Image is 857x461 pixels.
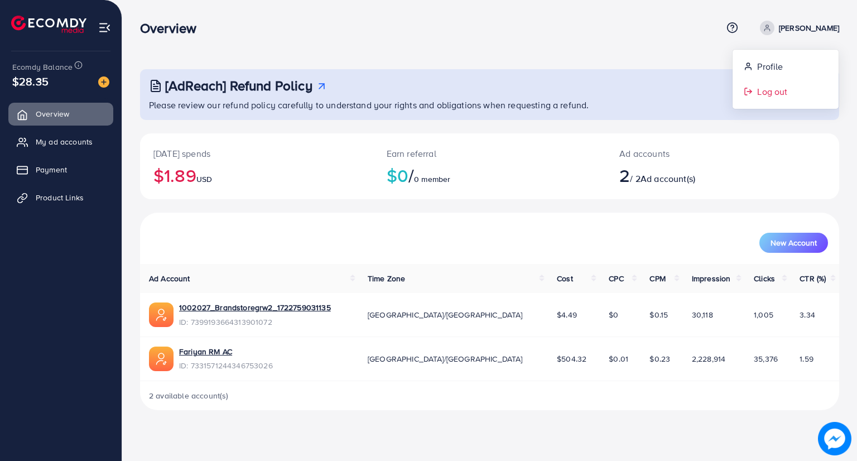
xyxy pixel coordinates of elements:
a: [PERSON_NAME] [755,21,839,35]
img: image [818,422,851,455]
h3: [AdReach] Refund Policy [165,78,312,94]
span: $504.32 [557,353,586,364]
span: 1.59 [800,353,813,364]
h3: Overview [140,20,205,36]
p: Please review our refund policy carefully to understand your rights and obligations when requesti... [149,98,832,112]
button: New Account [759,233,828,253]
ul: [PERSON_NAME] [732,49,839,109]
span: CTR (%) [800,273,826,284]
span: $0 [609,309,618,320]
a: Payment [8,159,113,181]
span: $0.23 [649,353,670,364]
p: [DATE] spends [153,147,360,160]
p: Earn referral [387,147,593,160]
span: $0.01 [609,353,628,364]
span: New Account [771,239,817,247]
span: Overview [36,108,69,119]
img: menu [98,21,111,34]
span: My ad accounts [36,136,93,147]
span: 30,118 [692,309,713,320]
span: Clicks [754,273,775,284]
span: [GEOGRAPHIC_DATA]/[GEOGRAPHIC_DATA] [368,309,523,320]
span: ID: 7331571244346753026 [179,360,273,371]
h2: / 2 [619,165,767,186]
span: $0.15 [649,309,668,320]
span: Profile [757,60,783,73]
span: Impression [692,273,731,284]
h2: $1.89 [153,165,360,186]
h2: $0 [387,165,593,186]
span: CPC [609,273,623,284]
span: Ad account(s) [641,172,695,185]
span: Ad Account [149,273,190,284]
img: image [98,76,109,88]
span: USD [196,174,212,185]
span: CPM [649,273,665,284]
a: My ad accounts [8,131,113,153]
span: [GEOGRAPHIC_DATA]/[GEOGRAPHIC_DATA] [368,353,523,364]
p: [PERSON_NAME] [779,21,839,35]
span: $4.49 [557,309,577,320]
img: ic-ads-acc.e4c84228.svg [149,302,174,327]
span: / [408,162,414,188]
span: 3.34 [800,309,815,320]
img: logo [11,16,86,33]
span: $28.35 [12,73,49,89]
span: 0 member [414,174,450,185]
a: Overview [8,103,113,125]
img: ic-ads-acc.e4c84228.svg [149,347,174,371]
span: Cost [557,273,573,284]
span: Payment [36,164,67,175]
span: 2 available account(s) [149,390,229,401]
span: Ecomdy Balance [12,61,73,73]
span: Time Zone [368,273,405,284]
p: Ad accounts [619,147,767,160]
a: 1002027_Brandstoregrw2_1722759031135 [179,302,331,313]
span: Product Links [36,192,84,203]
span: 2,228,914 [692,353,725,364]
span: Log out [757,85,787,98]
a: Product Links [8,186,113,209]
span: 2 [619,162,630,188]
span: 35,376 [754,353,778,364]
span: ID: 7399193664313901072 [179,316,331,328]
a: Fariyan RM AC [179,346,232,357]
span: 1,005 [754,309,773,320]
